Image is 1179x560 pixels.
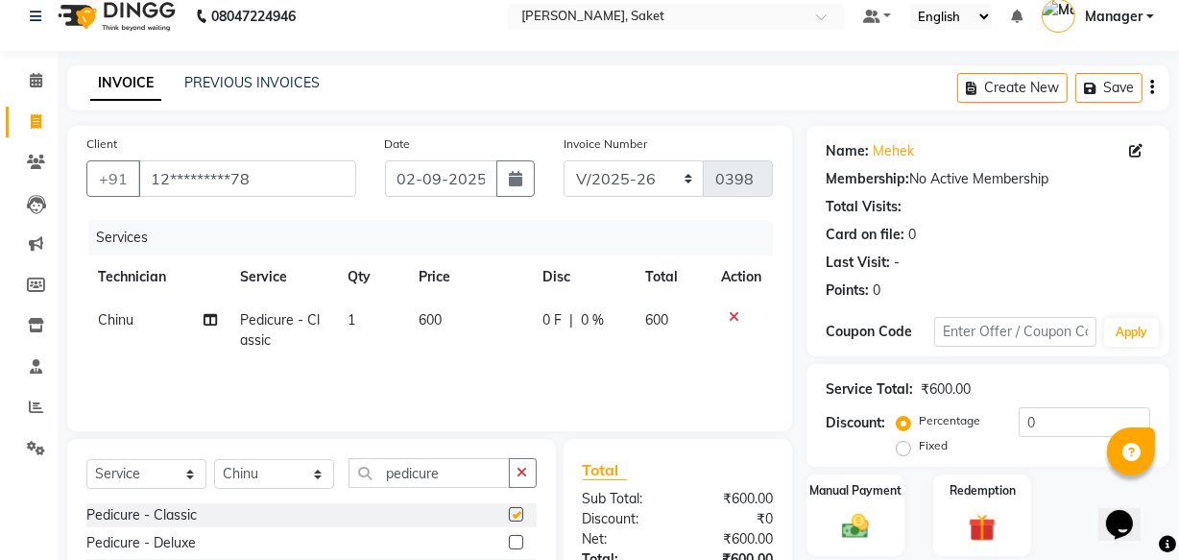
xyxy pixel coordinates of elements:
a: Mehek [873,141,914,161]
div: Service Total: [826,379,913,400]
div: 0 [873,280,880,301]
th: Disc [531,256,634,299]
div: Points: [826,280,869,301]
div: Last Visit: [826,253,890,273]
div: Discount: [568,509,678,529]
div: Net: [568,529,678,549]
div: 0 [908,225,916,245]
div: Coupon Code [826,322,934,342]
a: INVOICE [90,66,161,101]
div: Membership: [826,169,909,189]
div: Sub Total: [568,489,678,509]
button: Apply [1104,318,1159,347]
div: ₹600.00 [921,379,971,400]
th: Technician [86,256,229,299]
div: ₹0 [678,509,787,529]
input: Search by Name/Mobile/Email/Code [138,160,356,197]
div: Pedicure - Classic [86,505,197,525]
button: +91 [86,160,140,197]
a: PREVIOUS INVOICES [184,74,320,91]
span: 0 F [542,310,562,330]
div: Services [88,220,787,256]
div: Card on file: [826,225,904,245]
th: Service [229,256,336,299]
span: 1 [348,311,355,329]
span: Pedicure - Classic [240,311,320,349]
div: Pedicure - Deluxe [86,533,196,553]
label: Manual Payment [809,482,902,499]
input: Search or Scan [349,458,510,488]
img: _cash.svg [833,511,878,543]
th: Price [407,256,531,299]
div: Discount: [826,413,885,433]
input: Enter Offer / Coupon Code [934,317,1096,347]
label: Fixed [919,437,948,454]
div: Total Visits: [826,197,902,217]
span: 600 [419,311,442,329]
span: Chinu [98,311,133,329]
span: Manager [1085,7,1143,27]
th: Qty [336,256,407,299]
button: Create New [957,73,1068,103]
span: 600 [645,311,668,329]
label: Invoice Number [564,135,647,153]
span: 0 % [581,310,604,330]
iframe: chat widget [1098,483,1160,541]
label: Percentage [919,412,980,429]
th: Total [634,256,710,299]
div: ₹600.00 [678,489,787,509]
span: | [569,310,573,330]
label: Redemption [950,482,1016,499]
button: Save [1075,73,1143,103]
div: Name: [826,141,869,161]
div: ₹600.00 [678,529,787,549]
label: Client [86,135,117,153]
img: _gift.svg [960,511,1004,545]
th: Action [710,256,773,299]
label: Date [385,135,411,153]
div: - [894,253,900,273]
span: Total [583,460,627,480]
div: No Active Membership [826,169,1150,189]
